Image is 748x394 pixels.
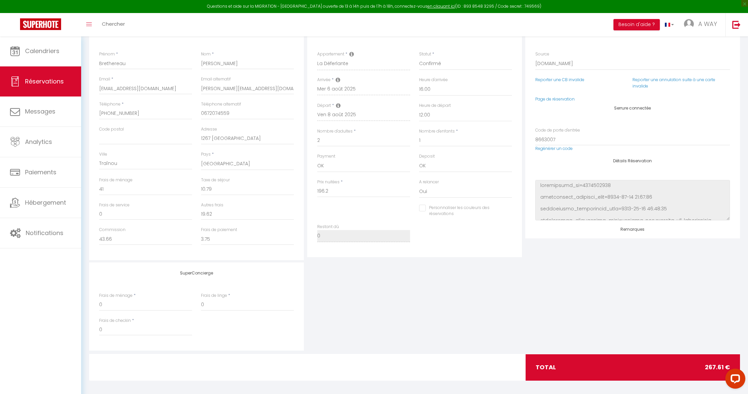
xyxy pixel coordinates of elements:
[97,13,130,36] a: Chercher
[25,168,56,176] span: Paiements
[201,177,230,183] label: Taxe de séjour
[317,128,353,135] label: Nombre d'adultes
[427,3,455,9] a: en cliquant ici
[419,103,451,109] label: Heure de départ
[705,363,730,372] span: 267.61 €
[99,202,130,208] label: Frais de service
[99,101,121,108] label: Téléphone
[201,126,217,133] label: Adresse
[99,76,110,82] label: Email
[25,107,55,116] span: Messages
[102,20,125,27] span: Chercher
[535,159,730,163] h4: Détails Réservation
[720,366,748,394] iframe: LiveChat chat widget
[26,229,63,237] span: Notifications
[535,106,730,111] h4: Serrure connectée
[317,77,331,83] label: Arrivée
[419,51,431,57] label: Statut
[317,51,344,57] label: Appartement
[99,318,131,324] label: Frais de checkin
[679,13,725,36] a: ... A WAY
[419,179,439,185] label: A relancer
[25,138,52,146] span: Analytics
[20,18,61,30] img: Super Booking
[99,292,133,299] label: Frais de ménage
[201,101,241,108] label: Téléphone alternatif
[317,103,331,109] label: Départ
[632,77,715,89] a: Reporter une annulation suite à une carte invalide
[535,51,549,57] label: Source
[419,128,455,135] label: Nombre d'enfants
[684,19,694,29] img: ...
[99,151,107,158] label: Ville
[535,146,573,151] a: Regénérer un code
[201,202,223,208] label: Autres frais
[99,227,126,233] label: Commission
[99,177,133,183] label: Frais de ménage
[317,179,340,185] label: Prix nuitées
[419,153,435,160] label: Deposit
[201,51,211,57] label: Nom
[201,151,211,158] label: Pays
[99,126,124,133] label: Code postal
[698,20,717,28] span: A WAY
[535,227,730,232] h4: Remarques
[201,227,237,233] label: Frais de paiement
[526,354,740,380] div: total
[99,51,115,57] label: Prénom
[201,76,231,82] label: Email alternatif
[201,292,227,299] label: Frais de linge
[25,47,59,55] span: Calendriers
[535,96,575,102] a: Page de réservation
[419,77,448,83] label: Heure d'arrivée
[317,224,339,230] label: Restant dû
[613,19,660,30] button: Besoin d'aide ?
[25,77,64,85] span: Réservations
[732,20,741,29] img: logout
[535,77,584,82] a: Reporter une CB invalide
[25,198,66,207] span: Hébergement
[99,271,294,275] h4: SuperConcierge
[317,153,335,160] label: Payment
[535,127,580,134] label: Code de porte d'entrée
